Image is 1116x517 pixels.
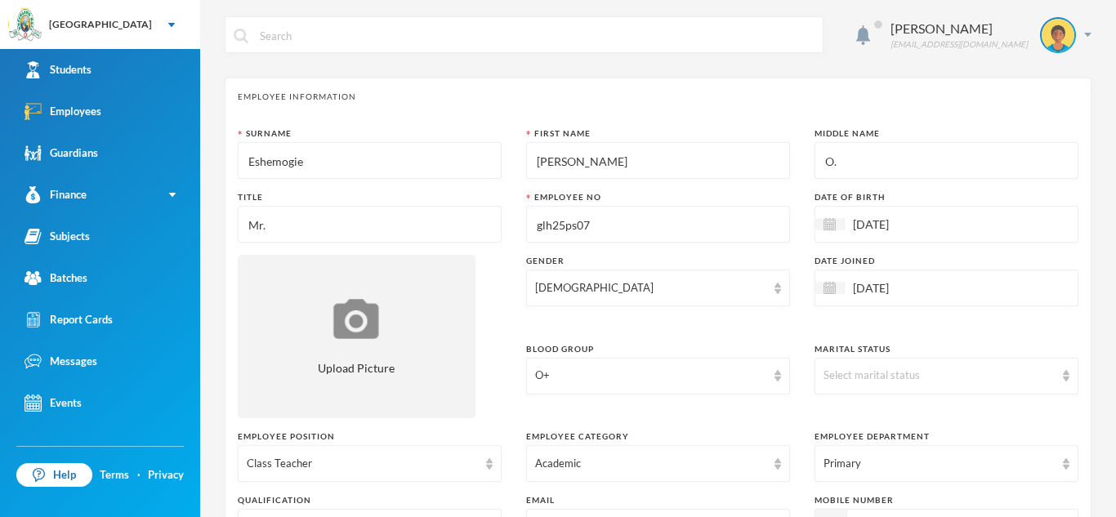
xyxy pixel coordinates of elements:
div: Gender [526,255,790,267]
div: Employee Information [238,91,1078,103]
div: Employees [25,103,101,120]
div: Date Joined [815,255,1078,267]
img: search [234,29,248,43]
div: Employee Category [526,430,790,443]
div: Academic [535,456,766,472]
div: Employee Position [238,430,502,443]
div: Finance [25,186,87,203]
div: Marital Status [815,343,1078,355]
div: [PERSON_NAME] [891,19,1028,38]
div: Batches [25,270,87,287]
a: Terms [100,467,129,484]
a: Privacy [148,467,184,484]
div: [DEMOGRAPHIC_DATA] [535,280,766,296]
div: Primary [824,456,1055,472]
div: Blood Group [526,343,790,355]
img: upload [329,296,383,341]
div: Report Cards [25,311,113,328]
div: Guardians [25,145,98,162]
div: Events [25,394,82,412]
img: STUDENT [1042,19,1074,51]
div: Employee Department [815,430,1078,443]
div: O+ [535,368,766,384]
div: Mobile Number [815,494,1078,506]
div: Email [526,494,790,506]
input: Select date [845,215,982,234]
div: Subjects [25,228,90,245]
div: First Name [526,127,790,140]
div: [EMAIL_ADDRESS][DOMAIN_NAME] [891,38,1028,51]
div: Students [25,61,92,78]
span: Upload Picture [318,359,395,377]
div: Class Teacher [247,456,478,472]
input: Select date [845,279,982,297]
div: Middle Name [815,127,1078,140]
div: Employee No [526,191,790,203]
input: Search [258,17,815,54]
div: Select marital status [824,368,1055,384]
div: · [137,467,141,484]
div: Surname [238,127,502,140]
div: Messages [25,353,97,370]
img: logo [9,9,42,42]
div: Date of Birth [815,191,1078,203]
div: Title [238,191,502,203]
div: [GEOGRAPHIC_DATA] [49,17,152,32]
div: Qualification [238,494,502,506]
a: Help [16,463,92,488]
